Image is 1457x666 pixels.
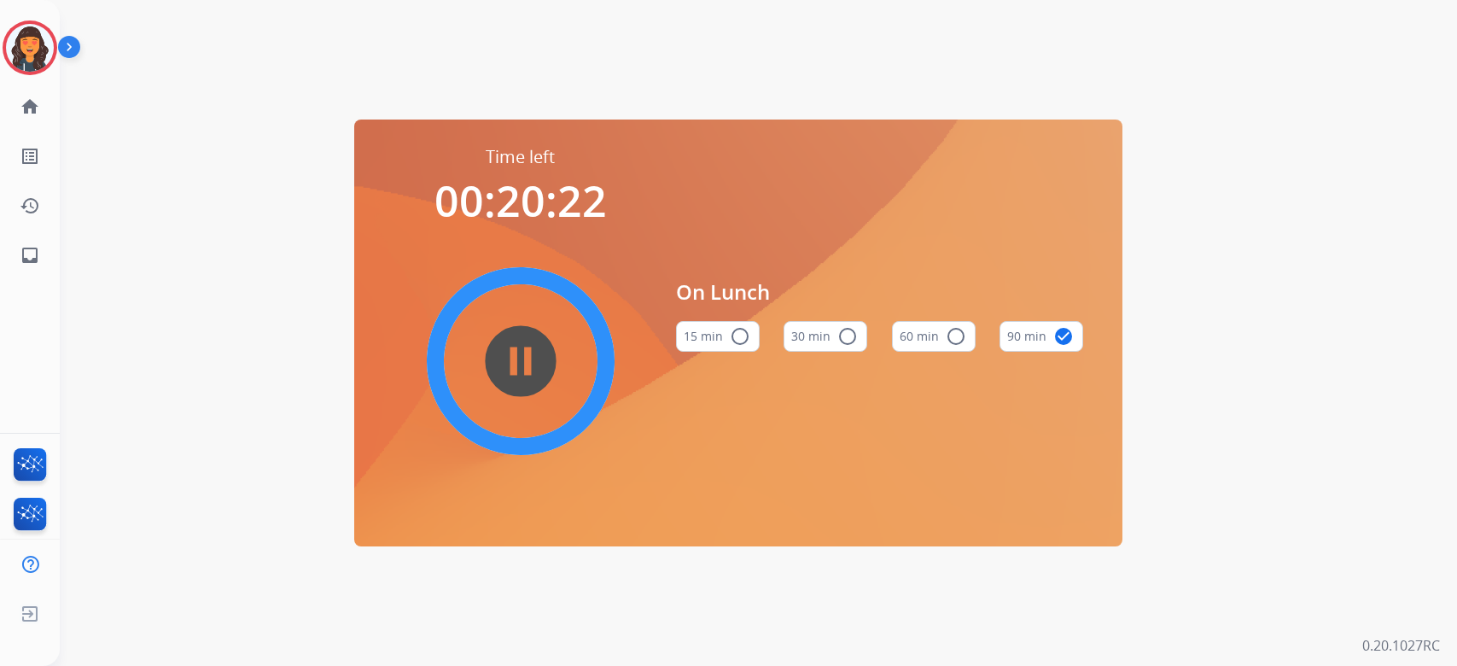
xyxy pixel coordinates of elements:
[730,326,750,347] mat-icon: radio_button_unchecked
[837,326,858,347] mat-icon: radio_button_unchecked
[20,196,40,216] mat-icon: history
[486,145,555,169] span: Time left
[1053,326,1074,347] mat-icon: check_circle
[1000,321,1083,352] button: 90 min
[676,321,760,352] button: 15 min
[20,146,40,166] mat-icon: list_alt
[510,351,531,371] mat-icon: pause_circle_filled
[434,172,607,230] span: 00:20:22
[946,326,966,347] mat-icon: radio_button_unchecked
[892,321,976,352] button: 60 min
[6,24,54,72] img: avatar
[20,96,40,117] mat-icon: home
[784,321,867,352] button: 30 min
[676,277,1084,307] span: On Lunch
[20,245,40,266] mat-icon: inbox
[1362,635,1440,656] p: 0.20.1027RC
